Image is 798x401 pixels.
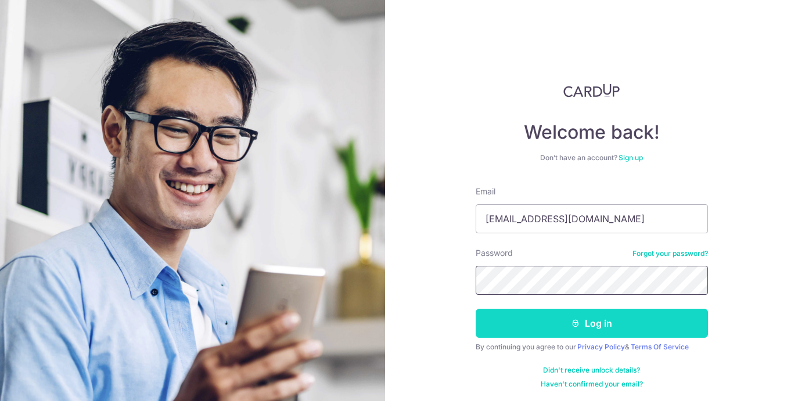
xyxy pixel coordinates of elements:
[476,153,708,162] div: Don’t have an account?
[619,153,643,162] a: Sign up
[476,186,495,197] label: Email
[541,380,643,389] a: Haven't confirmed your email?
[476,309,708,338] button: Log in
[476,247,513,259] label: Password
[631,342,689,351] a: Terms Of Service
[476,342,708,352] div: By continuing you agree to our &
[476,204,708,233] input: Enter your Email
[476,121,708,144] h4: Welcome back!
[563,84,620,97] img: CardUp Logo
[632,249,708,258] a: Forgot your password?
[577,342,625,351] a: Privacy Policy
[543,366,640,375] a: Didn't receive unlock details?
